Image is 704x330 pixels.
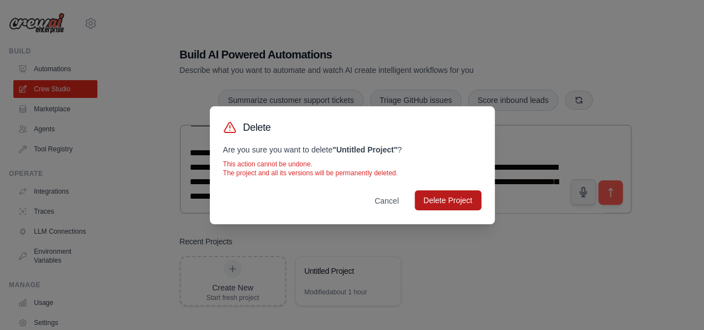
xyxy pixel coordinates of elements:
[223,160,481,169] p: This action cannot be undone.
[332,145,397,154] strong: " Untitled Project "
[223,144,481,155] p: Are you sure you want to delete ?
[223,169,481,178] p: The project and all its versions will be permanently deleted.
[415,190,481,210] button: Delete Project
[648,277,704,330] iframe: Chat Widget
[243,120,271,135] h3: Delete
[366,191,408,211] button: Cancel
